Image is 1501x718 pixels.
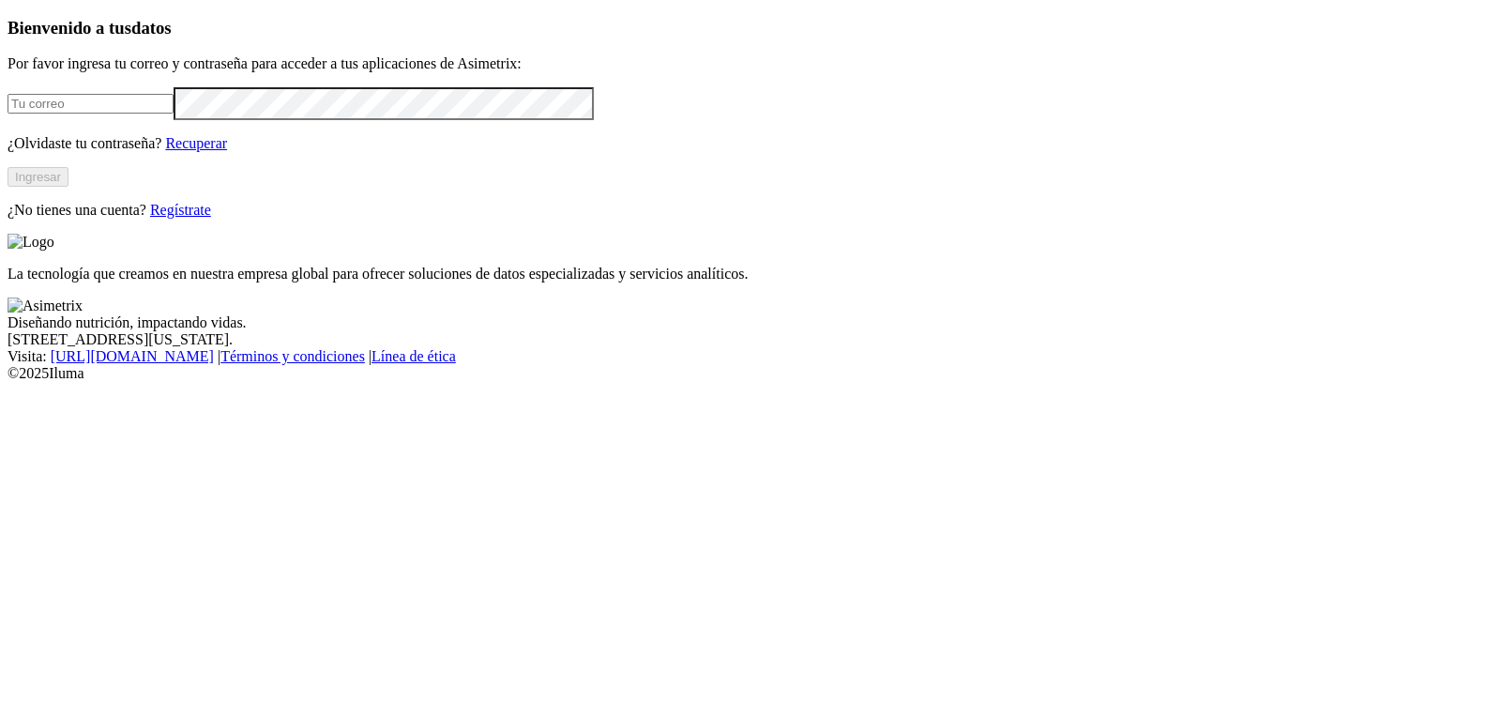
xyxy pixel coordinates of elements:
[8,167,68,187] button: Ingresar
[8,348,1493,365] div: Visita : | |
[150,202,211,218] a: Regístrate
[51,348,214,364] a: [URL][DOMAIN_NAME]
[131,18,172,38] span: datos
[8,298,83,314] img: Asimetrix
[220,348,365,364] a: Términos y condiciones
[8,18,1493,38] h3: Bienvenido a tus
[8,331,1493,348] div: [STREET_ADDRESS][US_STATE].
[371,348,456,364] a: Línea de ética
[8,266,1493,283] p: La tecnología que creamos en nuestra empresa global para ofrecer soluciones de datos especializad...
[165,135,227,151] a: Recuperar
[8,365,1493,382] div: © 2025 Iluma
[8,55,1493,72] p: Por favor ingresa tu correo y contraseña para acceder a tus aplicaciones de Asimetrix:
[8,234,54,251] img: Logo
[8,314,1493,331] div: Diseñando nutrición, impactando vidas.
[8,202,1493,219] p: ¿No tienes una cuenta?
[8,135,1493,152] p: ¿Olvidaste tu contraseña?
[8,94,174,114] input: Tu correo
